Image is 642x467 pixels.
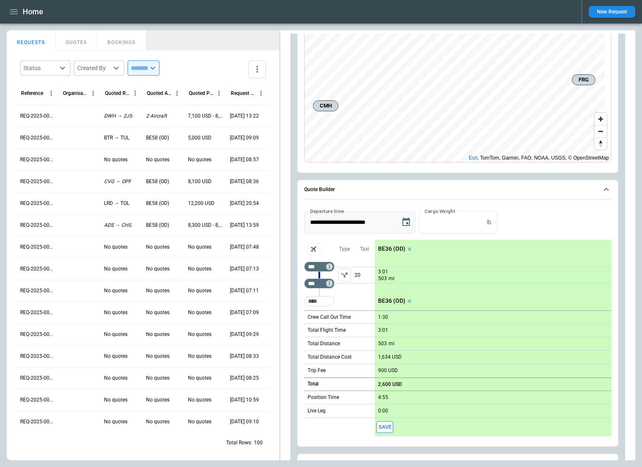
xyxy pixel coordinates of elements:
p: BE58 (OD) [146,222,169,229]
p: 1:30 [378,314,388,320]
p: No quotes [188,418,211,425]
button: Quoted Aircraft column menu [172,88,183,99]
h1: Home [23,7,43,17]
button: BOOKINGS [97,30,146,50]
button: left aligned [338,269,351,281]
div: Quoted Price [189,90,214,96]
p: 503 [378,275,387,282]
button: QUOTES [55,30,97,50]
p: No quotes [146,156,170,163]
p: 5,000 USD [188,134,211,142]
button: Reset bearing to north [595,137,607,150]
p: No quotes [188,156,211,163]
p: lb [487,219,491,226]
p: mi [389,340,394,347]
p: BE58 (OD) [146,134,169,142]
p: No quotes [104,156,128,163]
p: No quotes [146,353,170,360]
p: No quotes [146,396,170,404]
p: No quotes [188,353,211,360]
p: REQ-2025-000308 [20,265,55,273]
p: No quotes [146,331,170,338]
button: Choose date, selected date is Sep 30, 2025 [398,214,415,231]
p: mi [389,275,394,282]
p: 09/25/2025 07:11 [230,287,259,294]
button: Quoted Route column menu [130,88,141,99]
p: 09/28/2025 13:22 [230,113,259,120]
p: REQ-2025-000303 [20,375,55,382]
span: Save this aircraft quote and copy details to clipboard [376,421,393,433]
p: 09/24/2025 09:29 [230,331,259,338]
p: BE58 (OD) [146,200,169,207]
p: No quotes [146,265,170,273]
p: 0:00 [378,408,388,414]
p: 09/25/2025 07:13 [230,265,259,273]
div: Organisation [63,90,88,96]
p: No quotes [188,309,211,316]
a: Esri [469,155,478,161]
p: Total Distance [308,340,340,347]
button: Reference column menu [46,88,57,99]
p: REQ-2025-000310 [20,222,55,229]
h6: Quote Builder [304,187,335,192]
p: No quotes [104,375,128,382]
div: , TomTom, Garmin, FAO, NOAA, USGS, © OpenStreetMap [469,154,609,162]
p: Total Flight Time [308,327,346,334]
p: No quotes [146,418,170,425]
button: New Request [589,6,635,18]
p: No quotes [188,331,211,338]
p: CVG → OPF [104,178,131,185]
p: No quotes [146,375,170,382]
p: 8,100 USD [188,178,211,185]
p: REQ-2025-000309 [20,244,55,251]
p: Position Time [308,394,339,401]
p: No quotes [104,418,128,425]
p: No quotes [104,265,128,273]
span: Type of sector [338,269,351,281]
p: 8,300 USD - 8,600 USD [188,222,223,229]
p: 09/24/2025 08:33 [230,353,259,360]
span: Aircraft selection [308,243,320,255]
p: 3:01 [378,269,388,275]
p: REQ-2025-000314 [20,134,55,142]
p: 09/25/2025 20:54 [230,200,259,207]
p: No quotes [146,244,170,251]
p: 12,200 USD [188,200,214,207]
p: REQ-2025-000305 [20,331,55,338]
button: Save [376,421,393,433]
button: Request Created At (UTC-05:00) column menu [256,88,266,99]
p: REQ-2025-000301 [20,418,55,425]
div: Quoted Route [105,90,130,96]
p: No quotes [146,309,170,316]
div: Too short [304,296,334,306]
p: 1,634 USD [378,354,402,360]
button: more [248,60,266,78]
p: REQ-2025-000313 [20,156,55,163]
p: No quotes [188,375,211,382]
p: BTR → TUL [104,134,129,142]
label: Departure time [310,207,344,215]
p: 4:55 [378,394,388,401]
p: REQ-2025-000306 [20,309,55,316]
button: REQUESTS [7,30,55,50]
p: Type [339,246,350,253]
div: Quote Builder [304,211,611,436]
p: 900 USD [378,367,398,374]
p: No quotes [104,353,128,360]
button: Quoted Price column menu [214,88,224,99]
p: No quotes [104,331,128,338]
button: Organisation column menu [88,88,99,99]
p: 3:01 [378,327,388,333]
p: ADS → CHS [104,222,131,229]
p: 09/24/2025 08:25 [230,375,259,382]
button: Quote Builder [304,180,611,199]
p: 09/25/2025 07:48 [230,244,259,251]
p: 2,600 USD [378,381,402,388]
p: 09/23/2025 09:10 [230,418,259,425]
p: 20 [355,267,375,283]
label: Cargo Weight [425,207,455,215]
p: 09/26/2025 09:09 [230,134,259,142]
div: Reference [21,90,43,96]
h6: Total [308,381,318,387]
p: No quotes [104,396,128,404]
